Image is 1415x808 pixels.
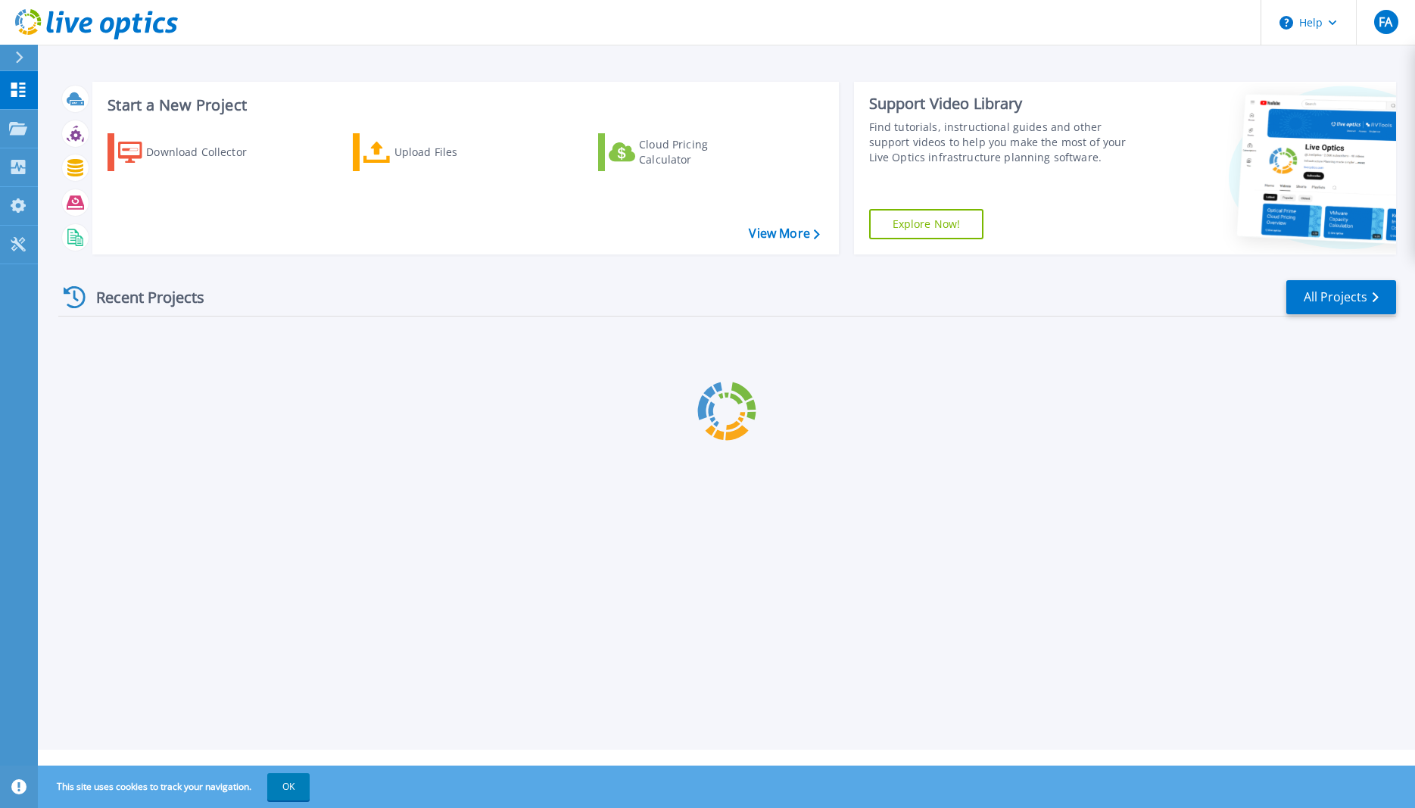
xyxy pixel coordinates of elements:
span: FA [1379,16,1392,28]
span: This site uses cookies to track your navigation. [42,773,310,800]
div: Cloud Pricing Calculator [639,137,760,167]
div: Upload Files [394,137,516,167]
a: Download Collector [108,133,276,171]
a: Upload Files [353,133,522,171]
div: Find tutorials, instructional guides and other support videos to help you make the most of your L... [869,120,1145,165]
div: Recent Projects [58,279,225,316]
button: OK [267,773,310,800]
a: Cloud Pricing Calculator [598,133,767,171]
a: All Projects [1286,280,1396,314]
a: Explore Now! [869,209,984,239]
div: Support Video Library [869,94,1145,114]
a: View More [749,226,819,241]
h3: Start a New Project [108,97,819,114]
div: Download Collector [146,137,267,167]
